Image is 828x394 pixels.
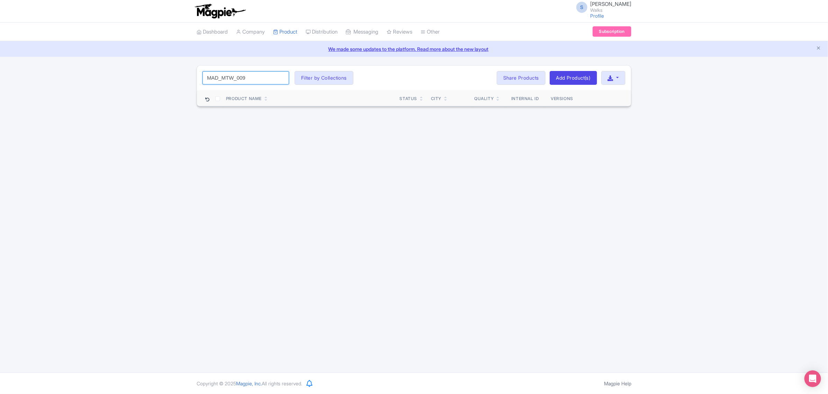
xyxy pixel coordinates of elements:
a: Distribution [306,23,337,42]
button: Filter by Collections [295,71,353,85]
th: Versions [545,90,579,106]
small: Walks [590,8,631,12]
a: Company [236,23,265,42]
div: City [431,96,441,102]
input: Search product name, city, or interal id [202,71,289,84]
span: [PERSON_NAME] [590,1,631,7]
a: We made some updates to the platform. Read more about the new layout [4,45,824,53]
div: Copyright © 2025 All rights reserved. [192,380,306,387]
a: Dashboard [197,23,228,42]
div: Quality [474,96,494,102]
div: Product Name [226,96,262,102]
a: Messaging [346,23,378,42]
div: Open Intercom Messenger [804,370,821,387]
a: Subscription [593,26,631,37]
a: Add Product(s) [550,71,597,85]
span: Magpie, Inc. [236,380,262,386]
a: Other [421,23,440,42]
img: logo-ab69f6fb50320c5b225c76a69d11143b.png [193,3,247,19]
a: Share Products [497,71,546,85]
th: Internal ID [505,90,545,106]
span: S [576,2,587,13]
a: Profile [590,13,604,19]
a: S [PERSON_NAME] Walks [572,1,631,12]
a: Product [273,23,297,42]
a: Reviews [387,23,412,42]
button: Close announcement [816,45,821,53]
a: Magpie Help [604,380,631,386]
div: Status [400,96,417,102]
